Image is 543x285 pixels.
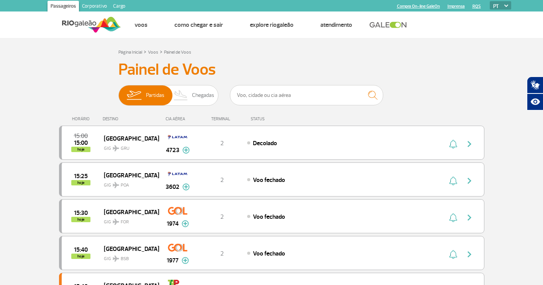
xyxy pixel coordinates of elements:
span: 2025-08-26 15:00:00 [74,133,88,139]
img: sino-painel-voo.svg [449,250,457,259]
span: POA [121,182,129,189]
button: Abrir tradutor de língua de sinais. [527,77,543,93]
img: mais-info-painel-voo.svg [182,147,190,154]
span: Voo fechado [253,213,285,221]
span: 3602 [166,182,179,192]
img: seta-direita-painel-voo.svg [465,250,474,259]
img: destiny_airplane.svg [113,219,119,225]
a: Painel de Voos [164,49,191,55]
a: Página Inicial [118,49,142,55]
span: GIG [104,178,153,189]
img: slider-embarque [122,85,146,105]
img: destiny_airplane.svg [113,145,119,151]
span: 2 [220,213,224,221]
span: Partidas [146,85,164,105]
span: 1974 [167,219,179,228]
a: Como chegar e sair [174,21,223,29]
div: STATUS [247,116,309,121]
span: hoje [71,147,90,152]
span: [GEOGRAPHIC_DATA] [104,133,153,143]
span: Voo fechado [253,250,285,257]
span: hoje [71,254,90,259]
span: [GEOGRAPHIC_DATA] [104,244,153,254]
img: seta-direita-painel-voo.svg [465,176,474,185]
img: mais-info-painel-voo.svg [182,183,190,190]
span: 2 [220,250,224,257]
span: [GEOGRAPHIC_DATA] [104,170,153,180]
span: Decolado [253,139,277,147]
span: 2025-08-26 15:00:05 [74,140,88,146]
a: Voos [148,49,158,55]
img: sino-painel-voo.svg [449,176,457,185]
a: Voos [135,21,148,29]
span: 4723 [166,146,179,155]
img: mais-info-painel-voo.svg [182,220,189,227]
span: GRU [121,145,130,152]
span: Chegadas [192,85,214,105]
a: Atendimento [320,21,352,29]
img: seta-direita-painel-voo.svg [465,213,474,222]
a: Passageiros [48,1,79,13]
img: mais-info-painel-voo.svg [182,257,189,264]
div: HORÁRIO [61,116,103,121]
div: CIA AÉREA [159,116,197,121]
span: Voo fechado [253,176,285,184]
div: DESTINO [103,116,159,121]
a: > [144,47,146,56]
img: sino-painel-voo.svg [449,213,457,222]
a: RQS [472,4,481,9]
span: 2025-08-26 15:30:00 [74,210,88,216]
a: Imprensa [448,4,465,9]
span: 2025-08-26 15:25:00 [74,174,88,179]
img: destiny_airplane.svg [113,182,119,188]
h3: Painel de Voos [118,60,425,79]
a: Corporativo [79,1,110,13]
span: 2 [220,176,224,184]
div: TERMINAL [197,116,247,121]
a: Cargo [110,1,128,13]
a: Explore RIOgaleão [250,21,294,29]
span: [GEOGRAPHIC_DATA] [104,207,153,217]
span: GIG [104,141,153,152]
span: hoje [71,217,90,222]
img: seta-direita-painel-voo.svg [465,139,474,149]
a: > [160,47,162,56]
span: BSB [121,256,129,262]
input: Voo, cidade ou cia aérea [230,85,383,105]
span: 2025-08-26 15:40:00 [74,247,88,252]
span: FOR [121,219,129,226]
span: GIG [104,215,153,226]
span: 1977 [167,256,179,265]
button: Abrir recursos assistivos. [527,93,543,110]
span: GIG [104,251,153,262]
img: slider-desembarque [170,85,192,105]
a: Compra On-line GaleOn [397,4,440,9]
img: sino-painel-voo.svg [449,139,457,149]
img: destiny_airplane.svg [113,256,119,262]
span: 2 [220,139,224,147]
div: Plugin de acessibilidade da Hand Talk. [527,77,543,110]
span: hoje [71,180,90,185]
